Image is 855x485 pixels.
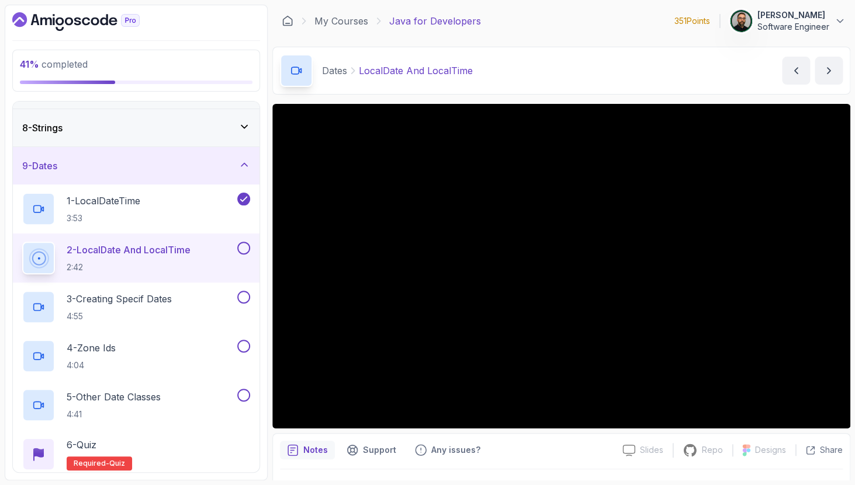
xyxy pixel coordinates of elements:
button: 5-Other Date Classes4:41 [22,389,250,421]
button: 9-Dates [13,147,259,184]
button: next content [815,57,843,85]
p: 2 - LocalDate And LocalTime [67,243,191,257]
p: 5 - Other Date Classes [67,390,161,404]
p: Java for Developers [389,14,481,28]
span: completed [20,58,88,70]
p: Support [363,444,396,456]
h3: 8 - Strings [22,121,63,135]
p: Repo [702,444,723,456]
button: 6-QuizRequired-quiz [22,438,250,470]
p: Designs [755,444,786,456]
button: Feedback button [408,441,487,459]
button: 3-Creating Specif Dates4:55 [22,291,250,323]
p: Software Engineer [757,21,829,33]
p: Dates [322,64,347,78]
a: Dashboard [12,12,167,31]
p: 2:42 [67,261,191,273]
p: Notes [303,444,328,456]
p: 4:41 [67,409,161,420]
p: 4 - Zone Ids [67,341,116,355]
button: previous content [782,57,810,85]
p: Share [820,444,843,456]
p: [PERSON_NAME] [757,9,829,21]
p: 3 - Creating Specif Dates [67,292,172,306]
button: Share [795,444,843,456]
p: Slides [640,444,663,456]
p: 4:04 [67,360,116,371]
p: 6 - Quiz [67,438,96,452]
a: Dashboard [282,15,293,27]
button: 2-LocalDate And LocalTime2:42 [22,242,250,274]
a: My Courses [314,14,368,28]
p: 351 Points [674,15,710,27]
button: user profile image[PERSON_NAME]Software Engineer [729,9,846,33]
button: notes button [280,441,335,459]
button: Support button [340,441,403,459]
p: 4:55 [67,310,172,322]
p: Any issues? [431,444,480,456]
span: quiz [109,459,125,468]
span: 41 % [20,58,39,70]
iframe: 2 - LocalDate and LocalTime [272,104,850,428]
h3: 9 - Dates [22,159,57,173]
img: user profile image [730,10,752,32]
button: 4-Zone Ids4:04 [22,340,250,372]
p: 1 - LocalDateTime [67,194,140,208]
button: 8-Strings [13,109,259,146]
p: LocalDate And LocalTime [359,64,473,78]
button: 1-LocalDateTime3:53 [22,193,250,225]
span: Required- [74,459,109,468]
p: 3:53 [67,212,140,224]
